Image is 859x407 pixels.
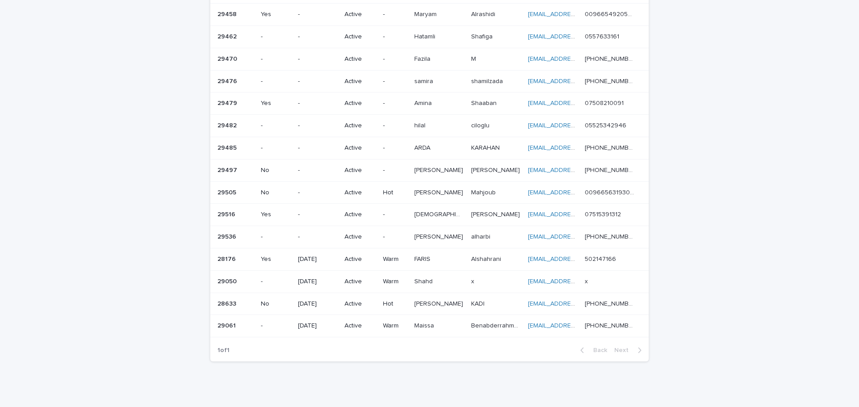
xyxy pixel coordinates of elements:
p: 00966549205849 [585,9,636,18]
p: FARIS [414,254,432,263]
a: [EMAIL_ADDRESS][DOMAIN_NAME] [528,122,629,129]
p: Benabderrahmane [471,320,523,330]
p: x [471,276,476,285]
p: - [383,100,407,107]
p: Active [344,189,376,197]
tr: 2948529485 --Active-ARDAARDA KARAHANKARAHAN [EMAIL_ADDRESS][DOMAIN_NAME] [PHONE_NUMBER][PHONE_NUM... [210,137,649,159]
p: - [383,211,407,218]
p: Maissa [414,320,436,330]
p: [PHONE_NUMBER] [585,143,636,152]
p: [PHONE_NUMBER] [585,54,636,63]
tr: 2946229462 --Active-HatamliHatamli ShafigaShafiga [EMAIL_ADDRESS][DOMAIN_NAME] 05576331610557633161 [210,25,649,48]
p: 29497 [217,165,239,174]
p: Warm [383,322,407,330]
p: [PHONE_NUMBER] [585,165,636,174]
p: Maryam [414,9,438,18]
p: Hot [383,189,407,197]
p: 502147166 [585,254,618,263]
p: 29485 [217,143,238,152]
p: [PHONE_NUMBER] [585,298,636,308]
p: - [261,122,291,130]
p: Active [344,33,376,41]
tr: 2817628176 Yes[DATE]ActiveWarmFARISFARIS AlshahraniAlshahrani [EMAIL_ADDRESS][DOMAIN_NAME] 502147... [210,248,649,270]
p: Active [344,55,376,63]
p: - [298,33,337,41]
p: [PERSON_NAME] [414,165,465,174]
p: 29516 [217,209,237,218]
p: - [261,33,291,41]
p: - [298,189,337,197]
p: No [261,189,291,197]
p: +994 51 280 08 09 [585,76,636,85]
a: [EMAIL_ADDRESS][DOMAIN_NAME] [528,278,629,285]
a: [EMAIL_ADDRESS][DOMAIN_NAME] [528,34,629,40]
p: Alrashidi [471,9,497,18]
p: Mahjoub [471,187,498,197]
p: ARDA [414,143,432,152]
p: Hatamli [414,31,437,41]
p: Active [344,278,376,285]
p: - [298,167,337,174]
p: - [298,78,337,85]
p: [DATE] [298,322,337,330]
a: [EMAIL_ADDRESS][DOMAIN_NAME] [528,145,629,151]
p: Active [344,256,376,263]
tr: 2947629476 --Active-samirasamira shamilzadashamilzada [EMAIL_ADDRESS][DOMAIN_NAME] [PHONE_NUMBER]... [210,70,649,92]
p: [PERSON_NAME] [471,209,522,218]
p: 29505 [217,187,238,197]
p: 29050 [217,276,238,285]
p: hilal [414,120,427,130]
p: - [298,144,337,152]
p: samira [414,76,435,85]
p: Active [344,233,376,241]
p: - [298,55,337,63]
a: [EMAIL_ADDRESS][DOMAIN_NAME] [528,78,629,84]
p: - [261,233,291,241]
p: Warm [383,256,407,263]
a: [EMAIL_ADDRESS][DOMAIN_NAME] [528,211,629,218]
tr: 2949729497 No-Active-[PERSON_NAME][PERSON_NAME] [PERSON_NAME][PERSON_NAME] [EMAIL_ADDRESS][DOMAIN... [210,159,649,181]
p: 07515391312 [585,209,623,218]
p: - [383,11,407,18]
p: - [261,322,291,330]
p: Active [344,78,376,85]
span: Next [614,347,634,353]
p: 05525342946 [585,120,628,130]
p: Active [344,167,376,174]
p: Alshahrani [471,254,503,263]
p: Yes [261,100,291,107]
p: Shaaban [471,98,498,107]
tr: 2951629516 Yes-Active-[DEMOGRAPHIC_DATA][DEMOGRAPHIC_DATA] [PERSON_NAME][PERSON_NAME] [EMAIL_ADDR... [210,204,649,226]
p: - [261,278,291,285]
p: 29479 [217,98,239,107]
p: Yes [261,11,291,18]
p: [PERSON_NAME] [471,165,522,174]
p: KARAHAN [471,143,502,152]
p: - [383,78,407,85]
a: [EMAIL_ADDRESS][DOMAIN_NAME] [528,323,629,329]
a: [EMAIL_ADDRESS][DOMAIN_NAME] [528,11,629,17]
tr: 2905029050 -[DATE]ActiveWarmShahdShahd xx [EMAIL_ADDRESS][DOMAIN_NAME] xx [210,270,649,293]
a: [EMAIL_ADDRESS][DOMAIN_NAME] [528,189,629,196]
p: 29482 [217,120,238,130]
p: - [298,211,337,218]
a: [EMAIL_ADDRESS][DOMAIN_NAME] [528,167,629,173]
p: 29458 [217,9,238,18]
p: shamilzada [471,76,505,85]
tr: 2948229482 --Active-hilalhilal cilogluciloglu [EMAIL_ADDRESS][DOMAIN_NAME] 0552534294605525342946 [210,115,649,137]
p: Active [344,11,376,18]
p: - [383,55,407,63]
p: 29536 [217,231,238,241]
tr: 2947929479 Yes-Active-AminaAmina ShaabanShaaban [EMAIL_ADDRESS][DOMAIN_NAME] 0750821009107508210091 [210,92,649,115]
p: Active [344,322,376,330]
p: 29462 [217,31,238,41]
p: [DATE] [298,300,337,308]
p: Shahd [414,276,434,285]
p: 1 of 1 [210,340,237,361]
p: Yes [261,256,291,263]
p: Active [344,300,376,308]
p: [PERSON_NAME] [414,298,465,308]
a: [EMAIL_ADDRESS][DOMAIN_NAME] [528,100,629,106]
p: Amina [414,98,434,107]
p: Active [344,100,376,107]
